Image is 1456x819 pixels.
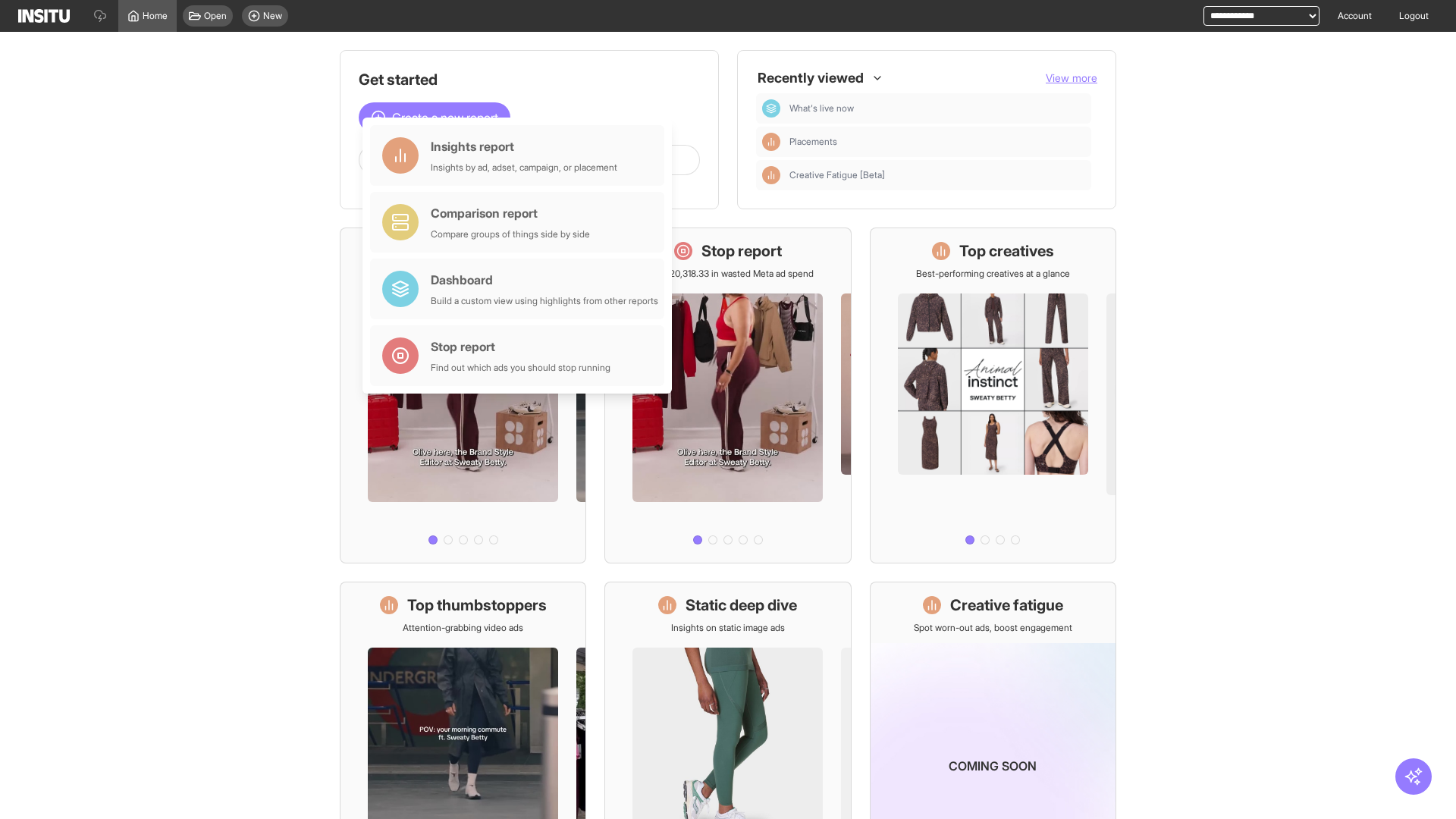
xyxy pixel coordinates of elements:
h1: Top thumbstoppers [407,595,547,616]
h1: Get started [359,69,700,90]
div: Insights by ad, adset, campaign, or placement [431,162,617,174]
h1: Static deep dive [686,595,797,616]
h1: Top creatives [959,240,1054,262]
div: Insights report [431,137,617,155]
span: What's live now [789,102,1085,115]
div: Dashboard [762,99,780,118]
h1: Stop report [701,240,782,262]
div: Stop report [431,337,610,356]
p: Save £20,318.33 in wasted Meta ad spend [642,268,814,280]
span: Placements [789,136,837,148]
a: Stop reportSave £20,318.33 in wasted Meta ad spend [604,227,851,563]
div: Build a custom view using highlights from other reports [431,295,658,307]
span: Placements [789,136,1085,148]
span: Create a new report [392,108,498,127]
span: Open [204,10,227,22]
span: Creative Fatigue [Beta] [789,169,1085,181]
div: Comparison report [431,204,590,222]
a: What's live nowSee all active ads instantly [340,227,586,563]
span: New [263,10,282,22]
p: Attention-grabbing video ads [403,622,523,634]
div: Find out which ads you should stop running [431,362,610,374]
span: View more [1046,71,1097,84]
span: Home [143,10,168,22]
div: Dashboard [431,271,658,289]
div: Compare groups of things side by side [431,228,590,240]
p: Best-performing creatives at a glance [916,268,1070,280]
a: Top creativesBest-performing creatives at a glance [870,227,1116,563]
span: Creative Fatigue [Beta] [789,169,885,181]
div: Insights [762,166,780,184]
p: Insights on static image ads [671,622,785,634]
span: What's live now [789,102,854,115]
img: Logo [18,9,70,23]
button: Create a new report [359,102,510,133]
div: Insights [762,133,780,151]
button: View more [1046,71,1097,86]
